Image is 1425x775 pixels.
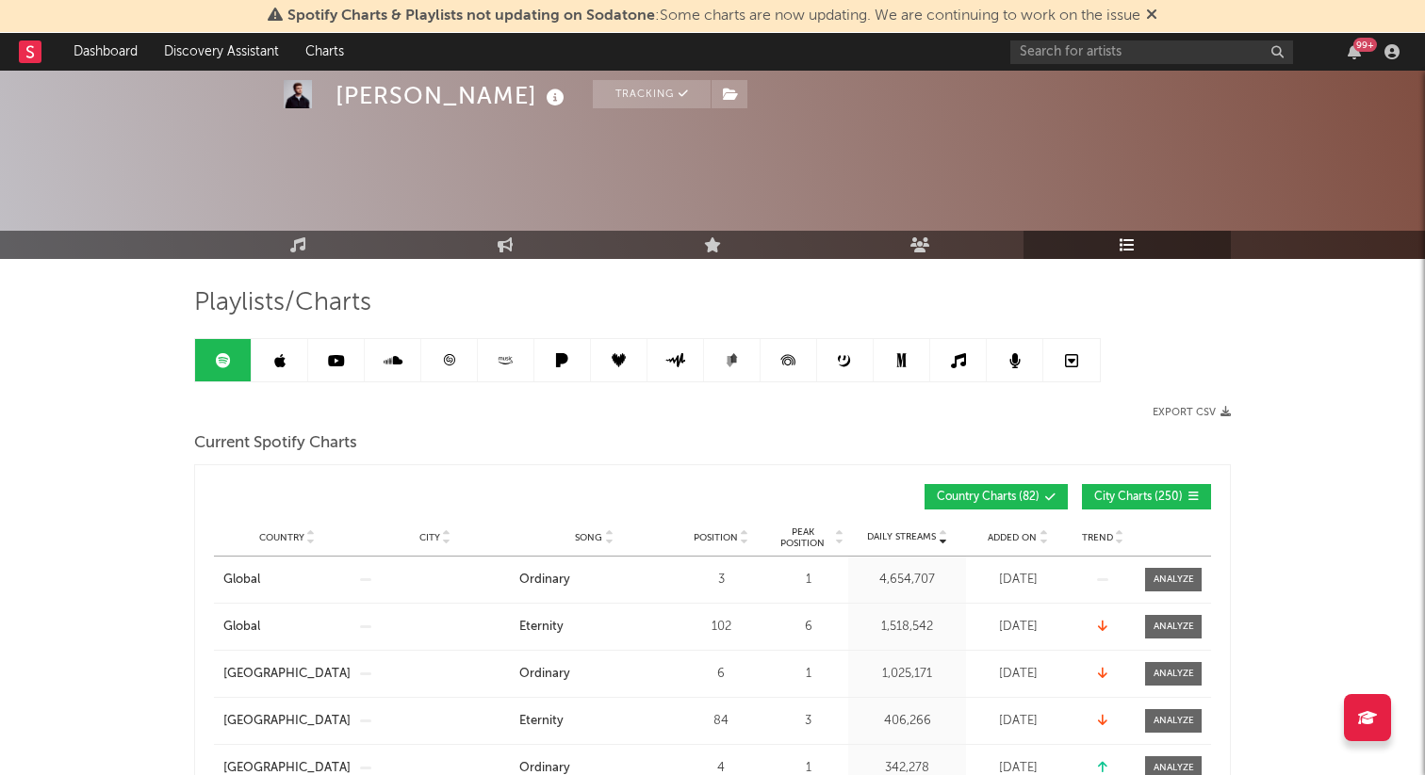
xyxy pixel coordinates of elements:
[287,8,1140,24] span: : Some charts are now updating. We are continuing to work on the issue
[223,618,351,637] a: Global
[679,665,763,684] div: 6
[853,571,961,589] div: 4,654,707
[971,712,1065,731] div: [DATE]
[519,571,570,589] div: Ordinary
[519,618,564,637] div: Eternity
[853,665,961,684] div: 1,025,171
[223,618,260,637] div: Global
[853,618,961,637] div: 1,518,542
[223,665,351,684] a: [GEOGRAPHIC_DATA]
[971,571,1065,589] div: [DATE]
[519,571,669,589] a: Ordinary
[1348,44,1361,59] button: 99+
[1146,8,1157,24] span: Dismiss
[988,532,1037,543] span: Added On
[292,33,357,71] a: Charts
[575,532,602,543] span: Song
[151,33,292,71] a: Discovery Assistant
[223,571,260,589] div: Global
[971,665,1065,684] div: [DATE]
[259,532,304,543] span: Country
[194,432,357,455] span: Current Spotify Charts
[519,665,669,684] a: Ordinary
[519,712,669,731] a: Eternity
[679,712,763,731] div: 84
[287,8,655,24] span: Spotify Charts & Playlists not updating on Sodatone
[773,571,844,589] div: 1
[773,712,844,731] div: 3
[593,80,711,108] button: Tracking
[1082,484,1211,509] button: City Charts(250)
[853,712,961,731] div: 406,266
[60,33,151,71] a: Dashboard
[937,492,1040,503] span: Country Charts ( 82 )
[925,484,1068,509] button: Country Charts(82)
[773,665,844,684] div: 1
[679,618,763,637] div: 102
[679,571,763,589] div: 3
[419,532,440,543] span: City
[773,618,844,637] div: 6
[519,665,570,684] div: Ordinary
[1353,38,1377,52] div: 99 +
[223,571,351,589] a: Global
[1153,407,1231,418] button: Export CSV
[1010,40,1293,64] input: Search for artists
[694,532,738,543] span: Position
[773,526,832,549] span: Peak Position
[1082,532,1113,543] span: Trend
[867,530,936,544] span: Daily Streams
[1094,492,1183,503] span: City Charts ( 250 )
[519,712,564,731] div: Eternity
[971,618,1065,637] div: [DATE]
[336,80,569,111] div: [PERSON_NAME]
[223,712,351,731] a: [GEOGRAPHIC_DATA]
[519,618,669,637] a: Eternity
[194,292,371,315] span: Playlists/Charts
